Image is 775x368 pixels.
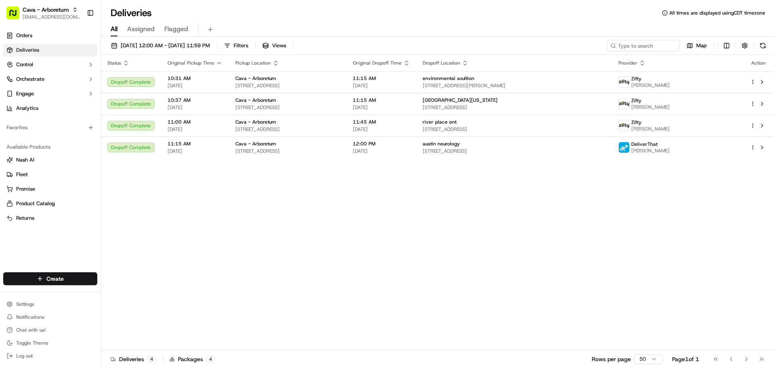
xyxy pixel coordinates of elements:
[6,171,94,178] a: Fleet
[234,42,248,49] span: Filters
[423,126,605,132] span: [STREET_ADDRESS]
[683,40,710,51] button: Map
[750,60,767,66] div: Action
[235,82,340,89] span: [STREET_ADDRESS]
[353,104,410,111] span: [DATE]
[619,99,629,109] img: zifty-logo-trans-sq.png
[3,212,97,225] button: Returns
[6,185,94,193] a: Promise
[3,183,97,196] button: Promise
[111,6,152,19] h1: Deliveries
[235,141,276,147] span: Cava - Arboretum
[3,73,97,86] button: Orchestrate
[168,141,222,147] span: 11:15 AM
[353,141,410,147] span: 12:00 PM
[423,119,457,125] span: river place ent
[6,200,94,207] a: Product Catalog
[619,77,629,87] img: zifty-logo-trans-sq.png
[631,82,670,88] span: [PERSON_NAME]
[592,355,631,363] p: Rows per page
[16,340,48,346] span: Toggle Theme
[168,82,222,89] span: [DATE]
[696,42,707,49] span: Map
[3,121,97,134] div: Favorites
[16,46,39,54] span: Deliveries
[607,40,680,51] input: Type to search
[23,14,80,20] button: [EMAIL_ADDRESS][DOMAIN_NAME]
[107,60,121,66] span: Status
[168,75,222,82] span: 10:31 AM
[3,3,84,23] button: Cava - Arboretum[EMAIL_ADDRESS][DOMAIN_NAME]
[127,24,155,34] span: Assigned
[46,275,64,283] span: Create
[170,355,215,363] div: Packages
[3,154,97,166] button: Nash AI
[631,104,670,110] span: [PERSON_NAME]
[121,42,210,49] span: [DATE] 12:00 AM - [DATE] 11:59 PM
[353,82,410,89] span: [DATE]
[168,148,222,154] span: [DATE]
[423,104,605,111] span: [STREET_ADDRESS]
[3,102,97,115] a: Analytics
[16,353,33,359] span: Log out
[16,76,44,83] span: Orchestrate
[3,44,97,57] a: Deliveries
[16,105,38,112] span: Analytics
[16,200,55,207] span: Product Catalog
[168,126,222,132] span: [DATE]
[16,61,33,68] span: Control
[3,197,97,210] button: Product Catalog
[423,82,605,89] span: [STREET_ADDRESS][PERSON_NAME]
[631,141,658,147] span: DeliverThat
[3,324,97,336] button: Chat with us!
[16,32,32,39] span: Orders
[3,168,97,181] button: Fleet
[3,29,97,42] a: Orders
[423,141,460,147] span: austin neurology
[3,337,97,349] button: Toggle Theme
[3,87,97,100] button: Engage
[235,60,271,66] span: Pickup Location
[619,142,629,153] img: profile_deliverthat_partner.png
[3,299,97,310] button: Settings
[631,126,670,132] span: [PERSON_NAME]
[16,156,34,164] span: Nash AI
[6,156,94,164] a: Nash AI
[618,60,637,66] span: Provider
[235,148,340,154] span: [STREET_ADDRESS]
[3,141,97,154] div: Available Products
[206,355,215,363] div: 4
[111,24,117,34] span: All
[111,355,156,363] div: Deliveries
[235,75,276,82] span: Cava - Arboretum
[353,126,410,132] span: [DATE]
[107,40,214,51] button: [DATE] 12:00 AM - [DATE] 11:59 PM
[3,272,97,285] button: Create
[3,58,97,71] button: Control
[235,119,276,125] span: Cava - Arboretum
[23,6,69,14] button: Cava - Arboretum
[164,24,188,34] span: Flagged
[168,97,222,103] span: 10:37 AM
[168,60,214,66] span: Original Pickup Time
[619,120,629,131] img: zifty-logo-trans-sq.png
[672,355,699,363] div: Page 1 of 1
[353,97,410,103] span: 11:15 AM
[631,147,670,154] span: [PERSON_NAME]
[272,42,286,49] span: Views
[168,119,222,125] span: 11:00 AM
[631,76,641,82] span: Zifty
[235,126,340,132] span: [STREET_ADDRESS]
[3,350,97,362] button: Log out
[220,40,252,51] button: Filters
[423,75,474,82] span: environmental soultion
[353,60,402,66] span: Original Dropoff Time
[423,148,605,154] span: [STREET_ADDRESS]
[16,301,34,307] span: Settings
[16,314,44,320] span: Notifications
[16,90,34,97] span: Engage
[353,148,410,154] span: [DATE]
[259,40,290,51] button: Views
